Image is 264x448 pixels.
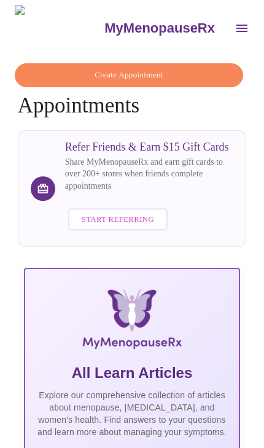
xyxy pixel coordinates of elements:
h4: Appointments [18,63,247,118]
button: open drawer [227,14,257,43]
button: Create Appointment [15,63,244,87]
p: Share MyMenopauseRx and earn gift cards to over 200+ stores when friends complete appointments [65,156,234,192]
h3: Refer Friends & Earn $15 Gift Cards [65,141,234,154]
a: Start Referring [65,202,171,237]
img: MyMenopauseRx Logo [68,289,196,353]
h3: MyMenopauseRx [104,20,215,36]
button: Start Referring [68,208,168,231]
span: Start Referring [82,213,154,227]
img: MyMenopauseRx Logo [15,5,103,51]
p: Explore our comprehensive collection of articles about menopause, [MEDICAL_DATA], and women's hea... [35,389,230,438]
span: Create Appointment [29,68,230,82]
h5: All Learn Articles [35,363,230,383]
a: MyMenopauseRx [103,7,227,50]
